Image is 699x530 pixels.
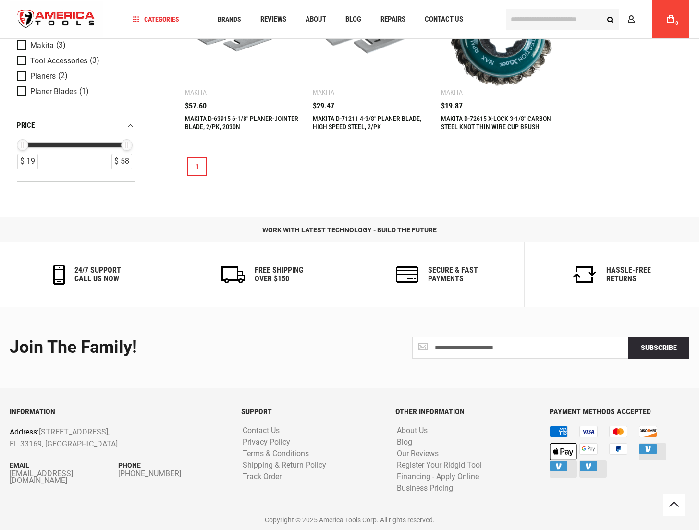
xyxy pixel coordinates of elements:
[111,154,132,169] div: $ 58
[30,41,54,50] span: Makita
[187,157,207,176] a: 1
[301,13,331,26] a: About
[30,72,56,81] span: Planers
[240,449,311,458] a: Terms & Conditions
[601,10,619,28] button: Search
[425,16,463,23] span: Contact Us
[10,1,103,37] img: America Tools
[17,56,132,66] a: Tool Accessories (3)
[30,87,77,96] span: Planer Blades
[306,16,326,23] span: About
[240,461,329,470] a: Shipping & Return Policy
[10,460,118,470] p: Email
[240,472,284,482] a: Track Order
[420,13,467,26] a: Contact Us
[17,40,132,51] a: Makita (3)
[441,115,551,131] a: MAKITA D-72615 X-LOCK 3-1/8" CARBON STEEL KNOT THIN WIRE CUP BRUSH
[394,484,455,493] a: Business Pricing
[213,13,245,26] a: Brands
[256,13,291,26] a: Reviews
[394,438,415,447] a: Blog
[675,21,678,26] span: 0
[74,266,121,283] h6: 24/7 support call us now
[185,115,298,131] a: MAKITA D-63915 6-1/8" PLANER-JOINTER BLADE, 2/PK, 2030N
[118,460,227,470] p: Phone
[218,16,241,23] span: Brands
[133,16,179,23] span: Categories
[394,472,481,482] a: Financing - Apply Online
[17,71,132,82] a: Planers (2)
[394,426,430,435] a: About Us
[240,426,282,435] a: Contact Us
[17,8,135,182] div: Product Filters
[17,119,135,132] div: price
[341,13,366,26] a: Blog
[10,470,118,484] a: [EMAIL_ADDRESS][DOMAIN_NAME]
[118,470,227,477] a: [PHONE_NUMBER]
[58,72,68,80] span: (2)
[241,408,381,416] h6: SUPPORT
[79,87,89,96] span: (1)
[628,337,689,359] button: Subscribe
[10,427,39,436] span: Address:
[10,426,183,450] p: [STREET_ADDRESS], FL 33169, [GEOGRAPHIC_DATA]
[395,408,535,416] h6: OTHER INFORMATION
[17,86,132,97] a: Planer Blades (1)
[10,515,689,525] p: Copyright © 2025 America Tools Corp. All rights reserved.
[56,41,66,49] span: (3)
[240,438,293,447] a: Privacy Policy
[380,16,405,23] span: Repairs
[129,13,184,26] a: Categories
[10,408,227,416] h6: INFORMATION
[17,154,38,169] div: $ 19
[550,408,689,416] h6: PAYMENT METHODS ACCEPTED
[441,88,463,96] div: Makita
[428,266,478,283] h6: secure & fast payments
[313,102,334,110] span: $29.47
[185,88,207,96] div: Makita
[641,344,677,351] span: Subscribe
[376,13,410,26] a: Repairs
[394,449,441,458] a: Our Reviews
[10,338,343,357] div: Join the Family!
[255,266,303,283] h6: Free Shipping Over $150
[185,102,207,110] span: $57.60
[345,16,361,23] span: Blog
[606,266,651,283] h6: Hassle-Free Returns
[313,88,334,96] div: Makita
[30,57,87,65] span: Tool Accessories
[394,461,484,470] a: Register Your Ridgid Tool
[260,16,286,23] span: Reviews
[10,1,103,37] a: store logo
[441,102,463,110] span: $19.87
[313,115,421,131] a: MAKITA D-71211 4-3/8" PLANER BLADE, HIGH SPEED STEEL, 2/PK
[90,57,99,65] span: (3)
